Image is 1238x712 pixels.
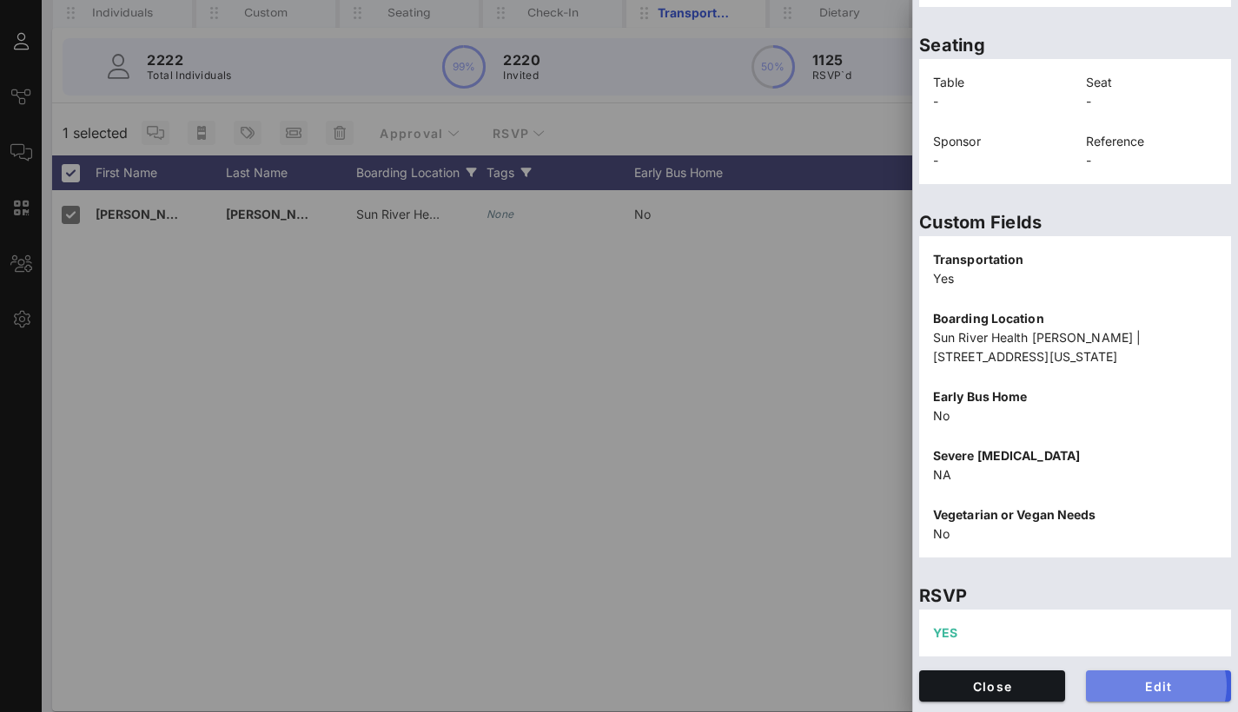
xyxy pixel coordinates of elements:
[933,505,1217,524] p: Vegetarian or Vegan Needs
[933,269,1217,288] p: Yes
[1086,92,1218,111] p: -
[1086,73,1218,92] p: Seat
[933,132,1065,151] p: Sponsor
[933,151,1065,170] p: -
[933,328,1217,366] p: Sun River Health [PERSON_NAME] | [STREET_ADDRESS][US_STATE]
[933,524,1217,544] p: No
[933,73,1065,92] p: Table
[933,387,1217,406] p: Early Bus Home
[933,625,957,640] span: YES
[919,208,1231,236] p: Custom Fields
[1086,670,1232,702] button: Edit
[919,582,1231,610] p: RSVP
[919,670,1065,702] button: Close
[933,250,1217,269] p: Transportation
[933,406,1217,425] p: No
[933,465,1217,485] p: NA
[919,31,1231,59] p: Seating
[1086,151,1218,170] p: -
[933,92,1065,111] p: -
[933,679,1051,694] span: Close
[933,446,1217,465] p: Severe [MEDICAL_DATA]
[1086,132,1218,151] p: Reference
[933,309,1217,328] p: Boarding Location
[1100,679,1218,694] span: Edit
